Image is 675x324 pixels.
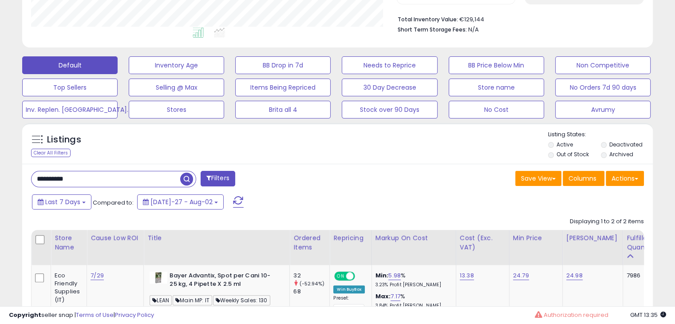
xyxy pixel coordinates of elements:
[543,311,608,319] span: Authorization required
[375,272,449,288] div: %
[555,79,651,96] button: No Orders 7d 90 days
[342,101,437,119] button: Stock over 90 Days
[375,292,391,300] b: Max:
[150,198,213,206] span: [DATE]-27 - Aug-02
[235,101,331,119] button: Brita all 4
[22,101,118,119] button: Inv. Replen. [GEOGRAPHIC_DATA].
[513,233,559,243] div: Min Price
[460,233,505,252] div: Cost (Exc. VAT)
[388,271,401,280] a: 5.98
[115,311,154,319] a: Privacy Policy
[335,273,346,280] span: ON
[606,171,644,186] button: Actions
[342,56,437,74] button: Needs to Reprice
[137,194,224,209] button: [DATE]-27 - Aug-02
[93,198,134,207] span: Compared to:
[449,56,544,74] button: BB Price Below Min
[609,141,642,148] label: Deactivated
[375,292,449,309] div: %
[398,26,467,33] b: Short Term Storage Fees:
[449,101,544,119] button: No Cost
[333,233,368,243] div: Repricing
[570,217,644,226] div: Displaying 1 to 2 of 2 items
[342,79,437,96] button: 30 Day Decrease
[22,56,118,74] button: Default
[150,295,172,305] span: LEAN
[45,198,80,206] span: Last 7 Days
[293,233,326,252] div: Ordered Items
[398,16,458,23] b: Total Inventory Value:
[173,295,212,305] span: Main MP: IT
[398,13,637,24] li: €129,144
[91,233,140,243] div: Cause Low ROI
[9,311,41,319] strong: Copyright
[213,295,270,305] span: Weekly Sales: 130
[129,56,224,74] button: Inventory Age
[129,79,224,96] button: Selling @ Max
[235,79,331,96] button: Items Being Repriced
[555,56,651,74] button: Non Competitive
[9,311,154,320] div: seller snap | |
[449,79,544,96] button: Store name
[515,171,561,186] button: Save View
[170,272,277,290] b: Bayer Advantix, Spot per Cani 10-25 kg, 4 Pipette X 2.5 ml
[371,230,456,265] th: The percentage added to the cost of goods (COGS) that forms the calculator for Min & Max prices.
[299,280,324,287] small: (-52.94%)
[91,271,104,280] a: 7/29
[333,285,365,293] div: Win BuyBox
[566,233,619,243] div: [PERSON_NAME]
[293,288,329,296] div: 68
[630,311,666,319] span: 2025-08-10 13:35 GMT
[87,230,144,265] th: CSV column name: cust_attr_5_Cause Low ROI
[555,101,651,119] button: Avrumy
[568,174,596,183] span: Columns
[201,171,235,186] button: Filters
[513,271,529,280] a: 24.79
[333,295,365,315] div: Preset:
[627,233,657,252] div: Fulfillable Quantity
[460,271,474,280] a: 13.38
[566,271,583,280] a: 24.98
[627,272,654,280] div: 7986
[55,272,80,304] div: Eco Friendly Supplies (IT)
[235,56,331,74] button: BB Drop in 7d
[76,311,114,319] a: Terms of Use
[375,271,389,280] b: Min:
[354,273,368,280] span: OFF
[31,149,71,157] div: Clear All Filters
[129,101,224,119] button: Stores
[55,233,83,252] div: Store Name
[468,25,479,34] span: N/A
[147,233,286,243] div: Title
[548,130,653,139] p: Listing States:
[150,272,167,284] img: 41NsOtgHO0L._SL40_.jpg
[557,150,589,158] label: Out of Stock
[563,171,604,186] button: Columns
[375,233,452,243] div: Markup on Cost
[47,134,81,146] h5: Listings
[391,292,400,301] a: 7.17
[293,272,329,280] div: 32
[609,150,633,158] label: Archived
[22,79,118,96] button: Top Sellers
[557,141,573,148] label: Active
[32,194,91,209] button: Last 7 Days
[375,282,449,288] p: 3.23% Profit [PERSON_NAME]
